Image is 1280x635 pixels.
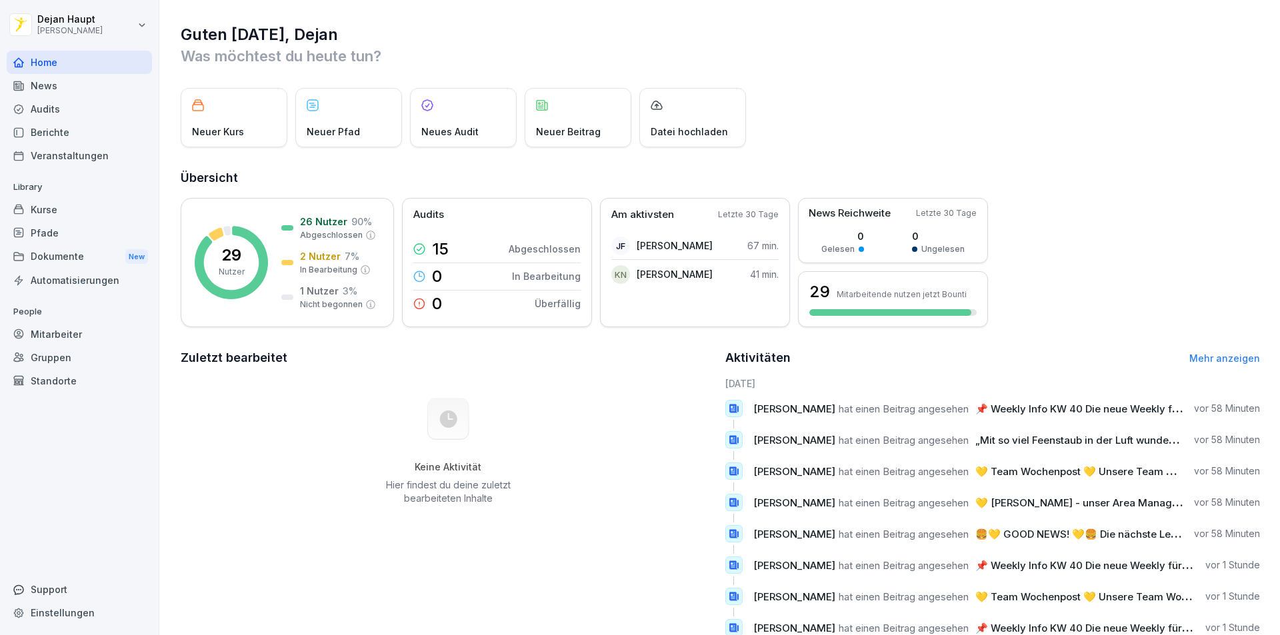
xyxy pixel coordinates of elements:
[839,590,969,603] span: hat einen Beitrag angesehen
[611,207,674,223] p: Am aktivsten
[37,26,103,35] p: [PERSON_NAME]
[7,74,152,97] a: News
[651,125,728,139] p: Datei hochladen
[753,590,835,603] span: [PERSON_NAME]
[181,45,1260,67] p: Was möchtest du heute tun?
[7,245,152,269] div: Dokumente
[7,346,152,369] div: Gruppen
[637,267,713,281] p: [PERSON_NAME]
[839,496,969,509] span: hat einen Beitrag angesehen
[821,229,864,243] p: 0
[509,242,581,256] p: Abgeschlossen
[718,209,779,221] p: Letzte 30 Tage
[753,528,835,540] span: [PERSON_NAME]
[7,144,152,167] a: Veranstaltungen
[7,177,152,198] p: Library
[7,269,152,292] a: Automatisierungen
[637,239,713,253] p: [PERSON_NAME]
[1205,590,1260,603] p: vor 1 Stunde
[300,299,363,311] p: Nicht begonnen
[753,402,835,415] span: [PERSON_NAME]
[37,14,103,25] p: Dejan Haupt
[300,215,347,229] p: 26 Nutzer
[7,198,152,221] a: Kurse
[381,461,515,473] h5: Keine Aktivität
[839,528,969,540] span: hat einen Beitrag angesehen
[300,229,363,241] p: Abgeschlossen
[432,241,449,257] p: 15
[535,297,581,311] p: Überfällig
[821,243,855,255] p: Gelesen
[7,221,152,245] a: Pfade
[300,284,339,298] p: 1 Nutzer
[1205,558,1260,572] p: vor 1 Stunde
[839,559,969,572] span: hat einen Beitrag angesehen
[611,265,630,284] div: KN
[7,369,152,392] a: Standorte
[432,296,442,312] p: 0
[7,578,152,601] div: Support
[839,622,969,634] span: hat einen Beitrag angesehen
[125,249,148,265] div: New
[381,478,515,505] p: Hier findest du deine zuletzt bearbeiteten Inhalte
[809,281,830,303] h3: 29
[753,496,835,509] span: [PERSON_NAME]
[7,121,152,144] a: Berichte
[413,207,444,223] p: Audits
[7,301,152,322] p: People
[1194,464,1260,478] p: vor 58 Minuten
[7,601,152,624] a: Einstellungen
[839,402,969,415] span: hat einen Beitrag angesehen
[512,269,581,283] p: In Bearbeitung
[916,207,977,219] p: Letzte 30 Tage
[753,434,835,446] span: [PERSON_NAME]
[1194,527,1260,540] p: vor 58 Minuten
[839,434,969,446] span: hat einen Beitrag angesehen
[611,237,630,255] div: JF
[1189,352,1260,364] a: Mehr anzeigen
[839,465,969,478] span: hat einen Beitrag angesehen
[432,269,442,285] p: 0
[351,215,372,229] p: 90 %
[7,322,152,346] a: Mitarbeiter
[753,622,835,634] span: [PERSON_NAME]
[1194,402,1260,415] p: vor 58 Minuten
[421,125,479,139] p: Neues Audit
[181,169,1260,187] h2: Übersicht
[7,245,152,269] a: DokumenteNew
[192,125,244,139] p: Neuer Kurs
[747,239,779,253] p: 67 min.
[1205,621,1260,634] p: vor 1 Stunde
[307,125,360,139] p: Neuer Pfad
[809,206,891,221] p: News Reichweite
[912,229,965,243] p: 0
[300,264,357,276] p: In Bearbeitung
[343,284,357,298] p: 3 %
[753,559,835,572] span: [PERSON_NAME]
[725,348,791,367] h2: Aktivitäten
[181,24,1260,45] h1: Guten [DATE], Dejan
[181,348,716,367] h2: Zuletzt bearbeitet
[837,289,967,299] p: Mitarbeitende nutzen jetzt Bounti
[921,243,965,255] p: Ungelesen
[221,247,241,263] p: 29
[7,51,152,74] a: Home
[750,267,779,281] p: 41 min.
[753,465,835,478] span: [PERSON_NAME]
[300,249,341,263] p: 2 Nutzer
[7,97,152,121] a: Audits
[345,249,359,263] p: 7 %
[725,376,1261,390] h6: [DATE]
[1194,496,1260,509] p: vor 58 Minuten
